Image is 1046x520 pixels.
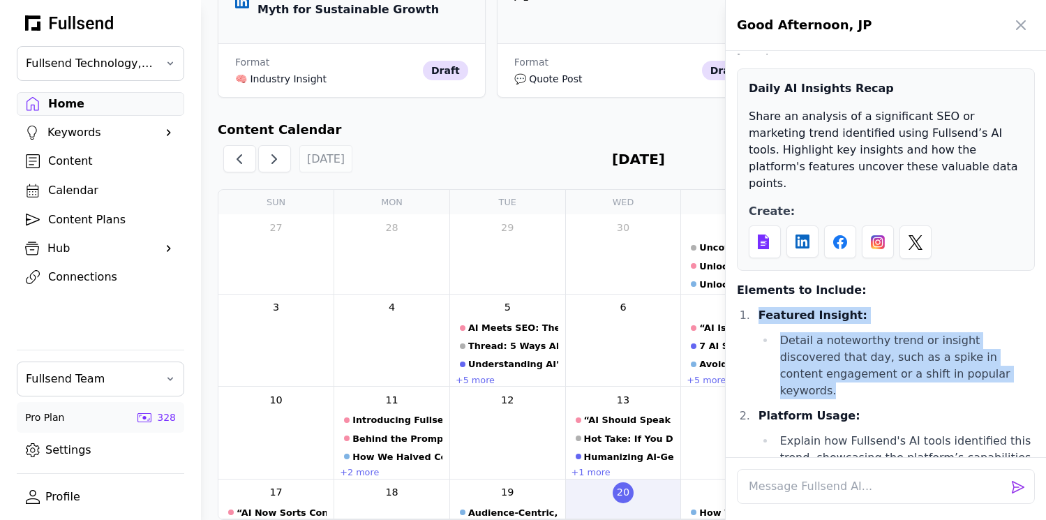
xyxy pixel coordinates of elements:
[759,309,867,322] strong: Featured Insight:
[775,433,1035,483] li: Explain how Fullsend's AI tools identified this trend, showcasing the platform’s capabilities and...
[775,332,1035,399] li: Detail a noteworthy trend or insight discovered that day, such as a spike in content engagement o...
[749,108,1023,192] p: Share an analysis of a significant SEO or marketing trend identified using Fullsend’s AI tools. H...
[737,15,872,35] h1: Good Afternoon, JP
[737,283,867,297] strong: Elements to Include:
[759,409,860,422] strong: Platform Usage:
[749,203,1023,220] div: Create:
[749,80,1023,97] div: Daily AI Insights Recap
